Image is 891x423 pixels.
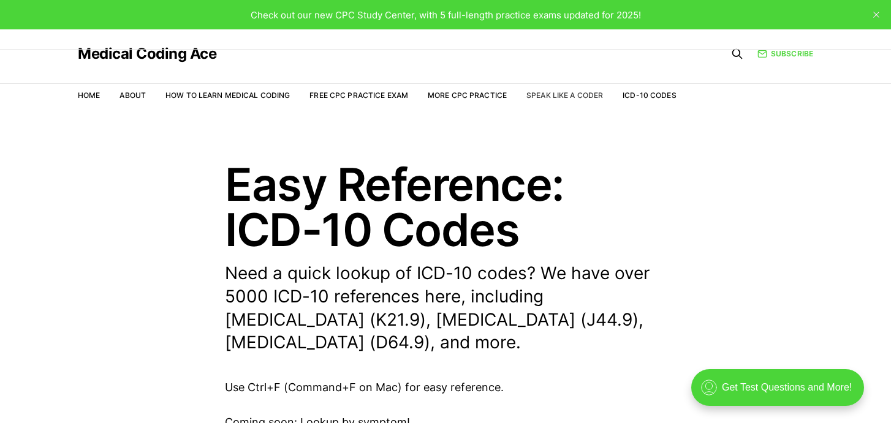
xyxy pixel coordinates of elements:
[251,9,641,21] span: Check out our new CPC Study Center, with 5 full-length practice exams updated for 2025!
[428,91,507,100] a: More CPC Practice
[225,379,666,397] p: Use Ctrl+F (Command+F on Mac) for easy reference.
[165,91,290,100] a: How to Learn Medical Coding
[309,91,408,100] a: Free CPC Practice Exam
[78,91,100,100] a: Home
[866,5,886,24] button: close
[623,91,676,100] a: ICD-10 Codes
[225,162,666,252] h1: Easy Reference: ICD-10 Codes
[526,91,603,100] a: Speak Like a Coder
[119,91,146,100] a: About
[225,262,666,354] p: Need a quick lookup of ICD-10 codes? We have over 5000 ICD-10 references here, including [MEDICAL...
[757,48,813,59] a: Subscribe
[681,363,891,423] iframe: portal-trigger
[78,47,216,61] a: Medical Coding Ace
